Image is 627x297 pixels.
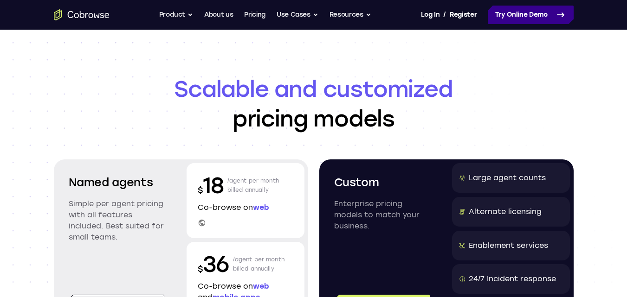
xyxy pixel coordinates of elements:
span: / [443,9,446,20]
a: About us [204,6,233,24]
p: /agent per month billed annually [233,249,285,279]
div: Large agent counts [469,172,546,183]
p: Co-browse on [198,202,293,213]
p: 18 [198,171,224,200]
p: /agent per month billed annually [227,171,279,200]
span: web [253,203,269,212]
a: Register [450,6,477,24]
h2: Named agents [69,174,164,191]
span: $ [198,185,203,196]
a: Try Online Demo [488,6,574,24]
a: Go to the home page [54,9,110,20]
p: Simple per agent pricing with all features included. Best suited for small teams. [69,198,164,243]
a: Log In [421,6,440,24]
button: Use Cases [277,6,318,24]
span: Scalable and customized [54,74,574,104]
button: Product [159,6,194,24]
div: 24/7 Incident response [469,273,556,284]
div: Alternate licensing [469,206,542,217]
h2: Custom [334,174,430,191]
h1: pricing models [54,74,574,133]
a: Pricing [244,6,265,24]
p: 36 [198,249,229,279]
button: Resources [330,6,371,24]
div: Enablement services [469,240,548,251]
span: web [253,282,269,291]
span: $ [198,264,203,274]
p: Enterprise pricing models to match your business. [334,198,430,232]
